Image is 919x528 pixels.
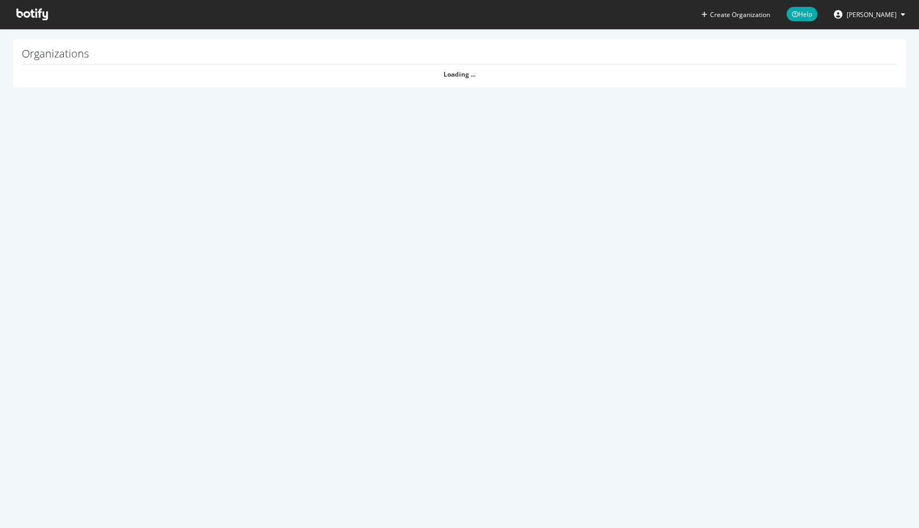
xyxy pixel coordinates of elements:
strong: Loading ... [22,70,897,79]
span: Eric Margerit [847,10,897,19]
button: [PERSON_NAME] [825,6,914,23]
button: Create Organization [701,10,771,20]
h1: Organizations [22,48,897,64]
span: Help [787,7,817,21]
